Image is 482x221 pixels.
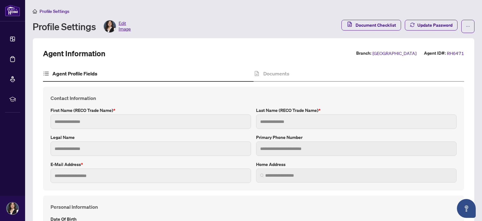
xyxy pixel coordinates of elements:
h4: Personal Information [51,203,457,211]
label: Legal Name [51,134,251,141]
span: Profile Settings [40,8,69,14]
button: Document Checklist [341,20,401,30]
label: Last Name (RECO Trade Name) [256,107,457,114]
label: First Name (RECO Trade Name) [51,107,251,114]
h4: Contact Information [51,94,457,102]
label: E-mail Address [51,161,251,168]
button: Open asap [457,199,476,218]
img: logo [5,5,20,16]
label: Primary Phone Number [256,134,457,141]
span: ellipsis [466,24,470,29]
label: Home Address [256,161,457,168]
span: RH6471 [447,50,464,57]
span: Document Checklist [356,20,396,30]
span: [GEOGRAPHIC_DATA] [372,50,416,57]
span: home [33,9,37,14]
img: search_icon [260,174,264,177]
label: Branch: [356,50,371,57]
h4: Agent Profile Fields [52,70,97,77]
img: Profile Icon [7,202,19,214]
h4: Documents [263,70,289,77]
button: Update Password [405,20,458,30]
div: Profile Settings [33,20,131,33]
span: Update Password [417,20,453,30]
h2: Agent Information [43,48,105,58]
img: Profile Icon [104,20,116,32]
label: Agent ID#: [424,50,446,57]
span: Edit Image [119,20,131,33]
